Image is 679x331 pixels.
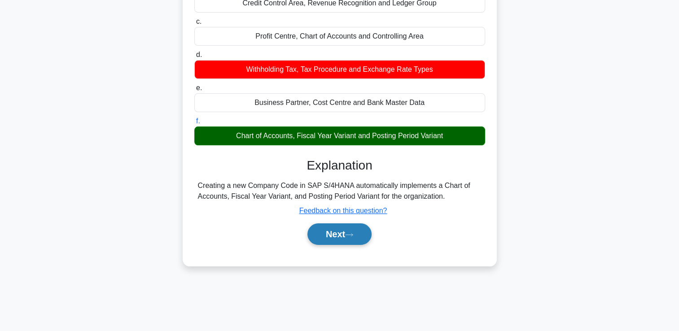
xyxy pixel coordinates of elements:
span: c. [196,17,202,25]
a: Feedback on this question? [299,207,387,214]
span: d. [196,51,202,58]
div: Business Partner, Cost Centre and Bank Master Data [194,93,485,112]
div: Withholding Tax, Tax Procedure and Exchange Rate Types [194,60,485,79]
div: Creating a new Company Code in SAP S/4HANA automatically implements a Chart of Accounts, Fiscal Y... [198,180,482,202]
span: f. [196,117,200,125]
h3: Explanation [200,158,480,173]
button: Next [307,223,372,245]
div: Chart of Accounts, Fiscal Year Variant and Posting Period Variant [194,126,485,145]
span: e. [196,84,202,91]
div: Profit Centre, Chart of Accounts and Controlling Area [194,27,485,46]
